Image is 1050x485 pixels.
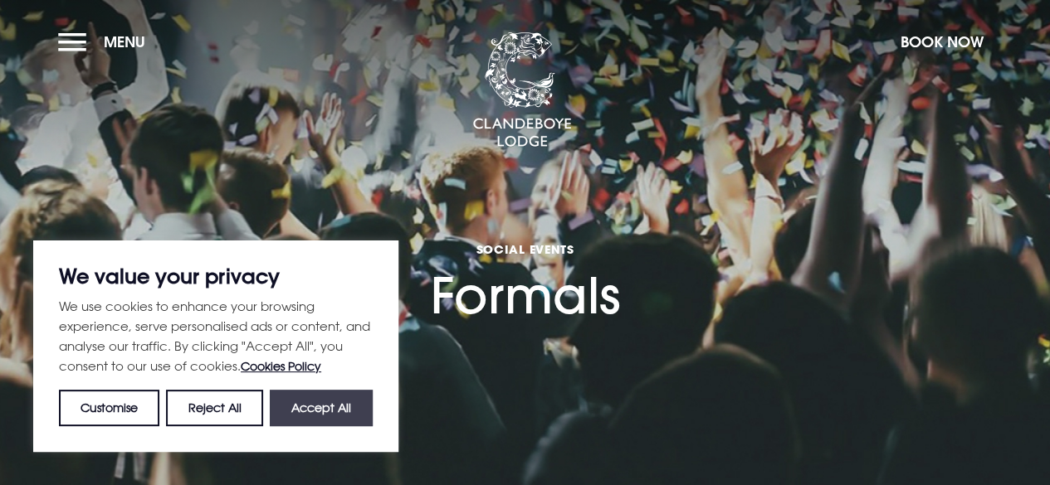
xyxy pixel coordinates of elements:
span: Social Events [431,241,620,257]
span: Menu [104,32,145,51]
p: We use cookies to enhance your browsing experience, serve personalised ads or content, and analys... [59,296,373,376]
div: We value your privacy [33,240,398,452]
button: Accept All [270,390,373,426]
h1: Formals [431,181,620,325]
a: Cookies Policy [241,359,321,373]
button: Reject All [166,390,262,426]
button: Book Now [892,24,992,60]
button: Menu [58,24,154,60]
img: Clandeboye Lodge [472,32,572,148]
button: Customise [59,390,159,426]
p: We value your privacy [59,266,373,286]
